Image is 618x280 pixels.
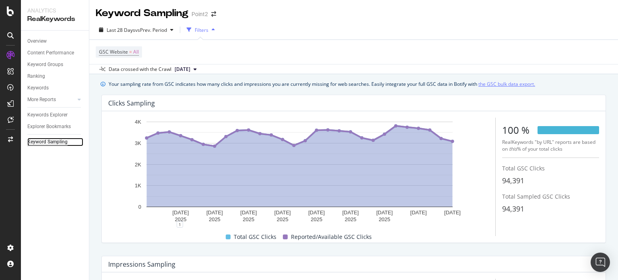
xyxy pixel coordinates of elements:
[177,221,183,228] div: 1
[171,64,200,74] button: [DATE]
[27,111,83,119] a: Keywords Explorer
[591,253,610,272] div: Open Intercom Messenger
[27,15,82,24] div: RealKeywords
[502,139,599,152] div: RealKeywords "by URL" reports are based on % of your total clicks
[172,209,189,216] text: [DATE]
[27,72,45,81] div: Ranking
[379,216,390,222] text: 2025
[502,193,570,200] span: Total Sampled GSC Clicks
[99,48,128,55] span: GSC Website
[240,209,257,216] text: [DATE]
[478,80,535,88] a: the GSC bulk data export.
[135,140,141,146] text: 3K
[27,37,83,46] a: Overview
[502,176,524,185] span: 94,391
[133,46,139,58] span: All
[444,209,461,216] text: [DATE]
[101,80,607,88] div: info banner
[129,48,132,55] span: =
[27,95,75,104] a: More Reports
[410,209,427,216] text: [DATE]
[502,164,545,172] span: Total GSC Clicks
[107,27,135,33] span: Last 28 Days
[27,84,83,92] a: Keywords
[108,99,155,107] div: Clicks Sampling
[206,209,223,216] text: [DATE]
[308,209,325,216] text: [DATE]
[376,209,393,216] text: [DATE]
[209,216,220,222] text: 2025
[108,118,491,224] svg: A chart.
[96,6,188,20] div: Keyword Sampling
[27,6,82,15] div: Analytics
[27,49,83,57] a: Content Performance
[175,66,190,73] span: 2025 Oct. 2nd
[109,80,535,88] div: Your sampling rate from GSC indicates how many clicks and impressions you are currently missing f...
[291,232,372,242] span: Reported/Available GSC Clicks
[27,72,83,81] a: Ranking
[192,10,208,18] div: Point2
[502,123,529,137] div: 100 %
[96,23,177,36] button: Last 28 DaysvsPrev. Period
[27,60,63,69] div: Keyword Groups
[342,209,359,216] text: [DATE]
[27,60,83,69] a: Keyword Groups
[195,27,208,33] div: Filters
[211,11,216,17] div: arrow-right-arrow-left
[277,216,288,222] text: 2025
[27,138,83,146] a: Keyword Sampling
[27,49,74,57] div: Content Performance
[27,37,47,46] div: Overview
[234,232,276,242] span: Total GSC Clicks
[135,183,141,189] text: 1K
[135,162,141,168] text: 2K
[502,204,524,214] span: 94,391
[175,216,186,222] text: 2025
[27,138,68,146] div: Keyword Sampling
[135,27,167,33] span: vs Prev. Period
[274,209,291,216] text: [DATE]
[27,84,49,92] div: Keywords
[345,216,356,222] text: 2025
[27,95,56,104] div: More Reports
[108,260,175,268] div: Impressions Sampling
[135,119,141,125] text: 4K
[138,204,141,210] text: 0
[27,122,71,131] div: Explorer Bookmarks
[311,216,322,222] text: 2025
[109,66,171,73] div: Data crossed with the Crawl
[243,216,254,222] text: 2025
[509,145,517,152] i: this
[27,122,83,131] a: Explorer Bookmarks
[183,23,218,36] button: Filters
[27,111,68,119] div: Keywords Explorer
